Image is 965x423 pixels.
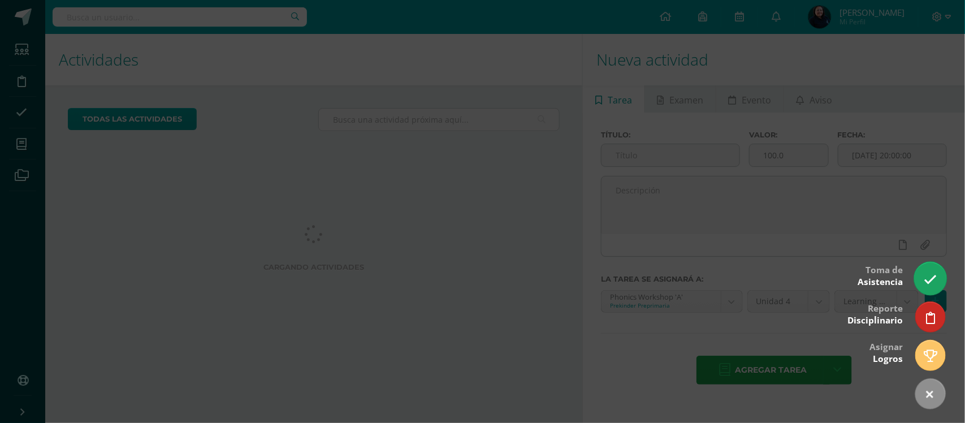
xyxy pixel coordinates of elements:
[873,353,903,365] span: Logros
[847,295,903,332] div: Reporte
[858,257,903,293] div: Toma de
[847,314,903,326] span: Disciplinario
[858,276,903,288] span: Asistencia
[869,334,903,370] div: Asignar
